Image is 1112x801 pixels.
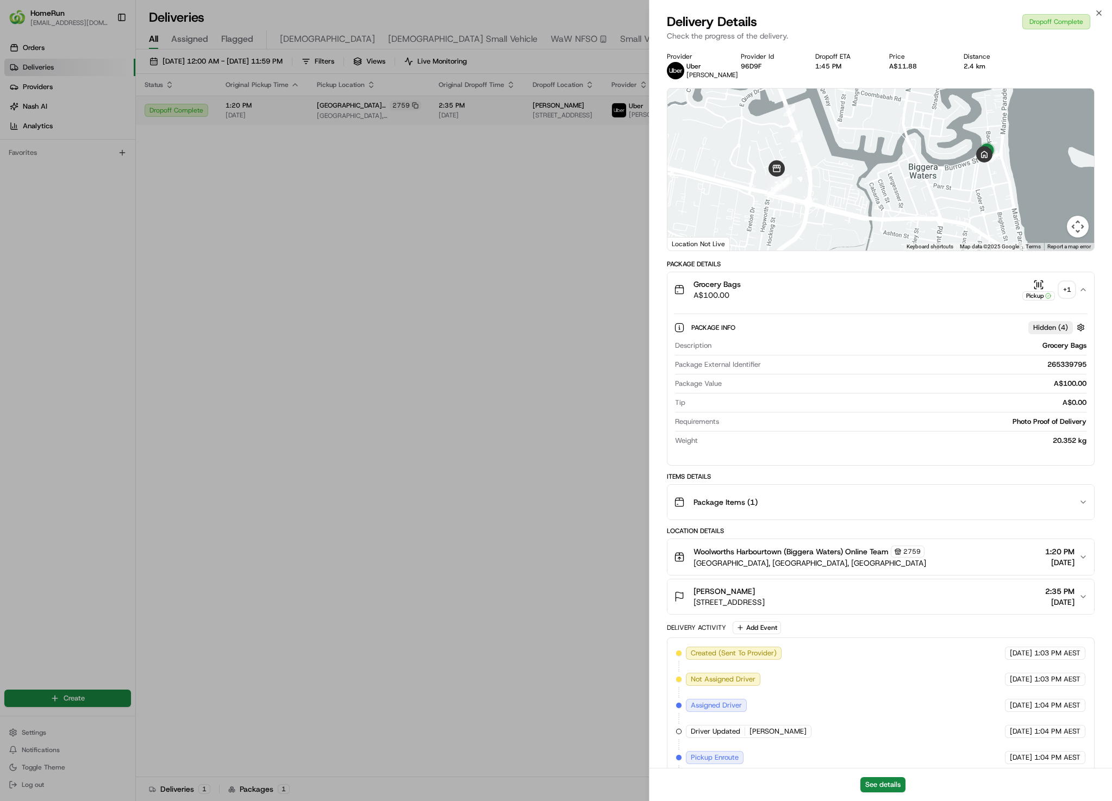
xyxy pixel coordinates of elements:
[791,130,803,142] div: 13
[1010,700,1032,710] span: [DATE]
[749,727,807,736] span: [PERSON_NAME]
[889,52,946,61] div: Price
[686,62,701,71] span: Uber
[1034,727,1080,736] span: 1:04 PM AEST
[1010,753,1032,762] span: [DATE]
[694,279,741,290] span: Grocery Bags
[667,485,1095,520] button: Package Items (1)
[1010,674,1032,684] span: [DATE]
[964,62,1021,71] div: 2.4 km
[667,52,724,61] div: Provider
[723,417,1087,427] div: Photo Proof of Delivery
[1045,557,1074,568] span: [DATE]
[1034,648,1080,658] span: 1:03 PM AEST
[667,260,1095,268] div: Package Details
[1022,291,1055,301] div: Pickup
[726,379,1087,389] div: A$100.00
[860,777,905,792] button: See details
[815,52,872,61] div: Dropoff ETA
[1034,753,1080,762] span: 1:04 PM AEST
[1045,586,1074,597] span: 2:35 PM
[694,290,741,301] span: A$100.00
[675,379,722,389] span: Package Value
[767,183,779,195] div: 12
[694,558,926,568] span: [GEOGRAPHIC_DATA], [GEOGRAPHIC_DATA], [GEOGRAPHIC_DATA]
[1047,243,1091,249] a: Report a map error
[691,674,755,684] span: Not Assigned Driver
[903,547,921,556] span: 2759
[780,176,792,187] div: 6
[765,360,1087,370] div: 265339795
[1045,597,1074,608] span: [DATE]
[691,753,739,762] span: Pickup Enroute
[770,177,782,189] div: 8
[667,272,1095,307] button: Grocery BagsA$100.00Pickup+1
[889,62,946,71] div: A$11.88
[691,648,777,658] span: Created (Sent To Provider)
[691,700,742,710] span: Assigned Driver
[667,62,684,79] img: uber-new-logo.jpeg
[694,597,765,608] span: [STREET_ADDRESS]
[1059,282,1074,297] div: + 1
[783,104,795,116] div: 5
[667,472,1095,481] div: Items Details
[716,341,1087,351] div: Grocery Bags
[694,546,889,557] span: Woolworths Harbourtown (Biggera Waters) Online Team
[771,178,783,190] div: 9
[686,71,738,79] span: [PERSON_NAME]
[1010,727,1032,736] span: [DATE]
[667,579,1095,614] button: [PERSON_NAME][STREET_ADDRESS]2:35 PM[DATE]
[675,436,698,446] span: Weight
[1067,216,1089,237] button: Map camera controls
[667,623,726,632] div: Delivery Activity
[964,52,1021,61] div: Distance
[1045,546,1074,557] span: 1:20 PM
[691,727,740,736] span: Driver Updated
[667,527,1095,535] div: Location Details
[777,177,789,189] div: 10
[667,539,1095,575] button: Woolworths Harbourtown (Biggera Waters) Online Team2759[GEOGRAPHIC_DATA], [GEOGRAPHIC_DATA], [GEO...
[691,323,738,332] span: Package Info
[1010,648,1032,658] span: [DATE]
[667,307,1095,465] div: Grocery BagsA$100.00Pickup+1
[702,436,1087,446] div: 20.352 kg
[1028,321,1088,334] button: Hidden (4)
[675,417,719,427] span: Requirements
[694,586,755,597] span: [PERSON_NAME]
[1026,243,1041,249] a: Terms
[670,236,706,251] img: Google
[1022,279,1055,301] button: Pickup
[1034,700,1080,710] span: 1:04 PM AEST
[1034,674,1080,684] span: 1:03 PM AEST
[815,62,872,71] div: 1:45 PM
[667,30,1095,41] p: Check the progress of the delivery.
[694,497,758,508] span: Package Items ( 1 )
[1033,323,1068,333] span: Hidden ( 4 )
[907,243,953,251] button: Keyboard shortcuts
[667,237,730,251] div: Location Not Live
[690,398,1087,408] div: A$0.00
[675,360,761,370] span: Package External Identifier
[733,621,781,634] button: Add Event
[741,52,798,61] div: Provider Id
[960,243,1019,249] span: Map data ©2025 Google
[670,236,706,251] a: Open this area in Google Maps (opens a new window)
[675,398,685,408] span: Tip
[675,341,711,351] span: Description
[1022,279,1074,301] button: Pickup+1
[741,62,761,71] button: 96D9F
[667,13,757,30] span: Delivery Details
